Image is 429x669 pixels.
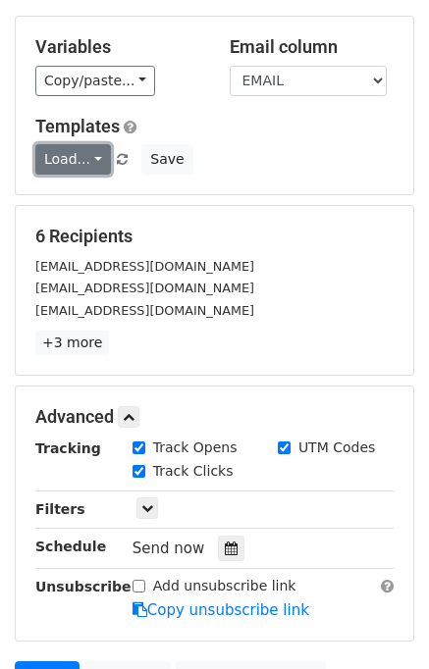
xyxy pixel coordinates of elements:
[35,406,394,428] h5: Advanced
[133,601,309,619] a: Copy unsubscribe link
[35,144,111,175] a: Load...
[153,461,234,482] label: Track Clicks
[153,576,296,596] label: Add unsubscribe link
[35,303,254,318] small: [EMAIL_ADDRESS][DOMAIN_NAME]
[153,437,238,458] label: Track Opens
[35,440,101,456] strong: Tracking
[35,579,132,594] strong: Unsubscribe
[35,66,155,96] a: Copy/paste...
[35,331,109,355] a: +3 more
[141,144,192,175] button: Save
[35,226,394,247] h5: 6 Recipients
[298,437,375,458] label: UTM Codes
[230,36,395,58] h5: Email column
[35,281,254,295] small: [EMAIL_ADDRESS][DOMAIN_NAME]
[331,575,429,669] iframe: Chat Widget
[35,259,254,274] small: [EMAIL_ADDRESS][DOMAIN_NAME]
[35,36,200,58] h5: Variables
[35,539,106,554] strong: Schedule
[35,116,120,136] a: Templates
[35,501,85,517] strong: Filters
[133,540,205,557] span: Send now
